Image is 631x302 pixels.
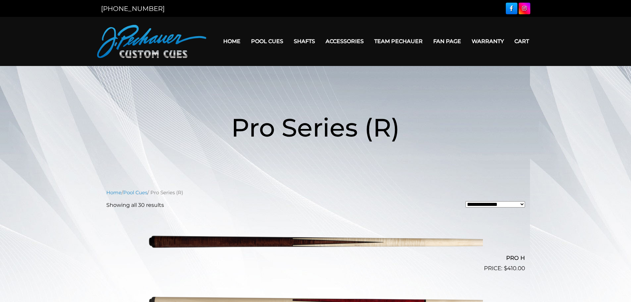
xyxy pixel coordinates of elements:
a: Accessories [320,33,369,50]
select: Shop order [465,201,525,208]
img: Pechauer Custom Cues [97,25,206,58]
a: Home [106,190,122,196]
img: PRO H [148,214,483,270]
span: Pro Series (R) [231,112,400,143]
a: Pool Cues [246,33,289,50]
a: Pool Cues [123,190,147,196]
bdi: 410.00 [504,265,525,272]
p: Showing all 30 results [106,201,164,209]
h2: PRO H [106,252,525,264]
nav: Breadcrumb [106,189,525,196]
a: Team Pechauer [369,33,428,50]
span: $ [504,265,507,272]
a: Warranty [466,33,509,50]
a: PRO H $410.00 [106,214,525,273]
a: Fan Page [428,33,466,50]
a: Cart [509,33,534,50]
a: Shafts [289,33,320,50]
a: Home [218,33,246,50]
a: [PHONE_NUMBER] [101,5,165,13]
